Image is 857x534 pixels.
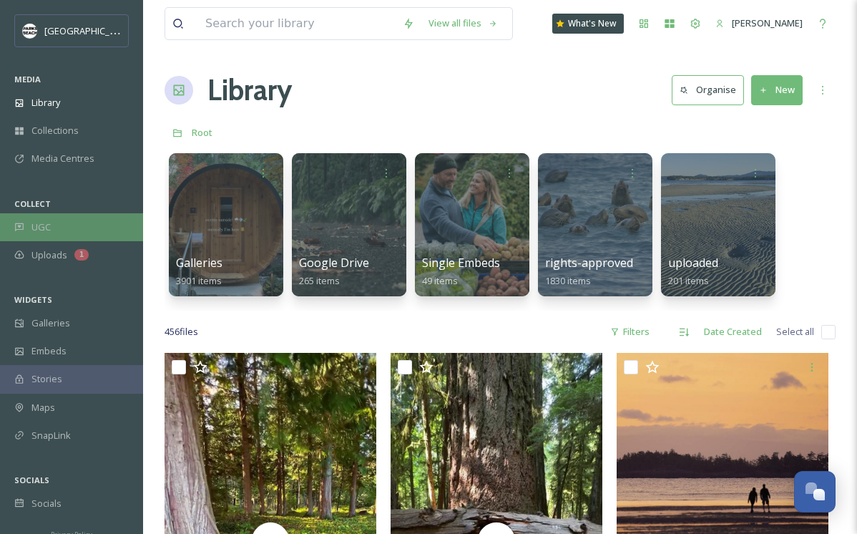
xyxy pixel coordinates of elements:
[421,9,505,37] a: View all files
[552,14,624,34] a: What's New
[697,318,769,346] div: Date Created
[545,256,633,287] a: rights-approved1830 items
[31,497,62,510] span: Socials
[31,96,60,110] span: Library
[192,124,212,141] a: Root
[708,9,810,37] a: [PERSON_NAME]
[31,220,51,234] span: UGC
[31,372,62,386] span: Stories
[74,249,89,261] div: 1
[23,24,37,38] img: parks%20beach.jpg
[31,248,67,262] span: Uploads
[299,274,340,287] span: 265 items
[794,471,836,513] button: Open Chat
[422,256,500,287] a: Single Embeds49 items
[672,75,744,105] button: Organise
[14,475,49,485] span: SOCIALS
[31,152,94,165] span: Media Centres
[603,318,657,346] div: Filters
[165,325,198,339] span: 456 file s
[14,294,52,305] span: WIDGETS
[668,256,718,287] a: uploaded201 items
[31,401,55,414] span: Maps
[545,274,591,287] span: 1830 items
[31,124,79,137] span: Collections
[31,429,71,442] span: SnapLink
[668,255,718,271] span: uploaded
[207,69,292,112] a: Library
[44,24,172,37] span: [GEOGRAPHIC_DATA] Tourism
[176,274,222,287] span: 3901 items
[14,198,51,209] span: COLLECT
[176,256,222,287] a: Galleries3901 items
[751,75,803,105] button: New
[198,8,396,39] input: Search your library
[668,274,709,287] span: 201 items
[299,256,369,287] a: Google Drive265 items
[422,274,458,287] span: 49 items
[732,16,803,29] span: [PERSON_NAME]
[776,325,814,339] span: Select all
[31,344,67,358] span: Embeds
[545,255,633,271] span: rights-approved
[422,255,500,271] span: Single Embeds
[192,126,212,139] span: Root
[14,74,41,84] span: MEDIA
[176,255,222,271] span: Galleries
[299,255,369,271] span: Google Drive
[31,316,70,330] span: Galleries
